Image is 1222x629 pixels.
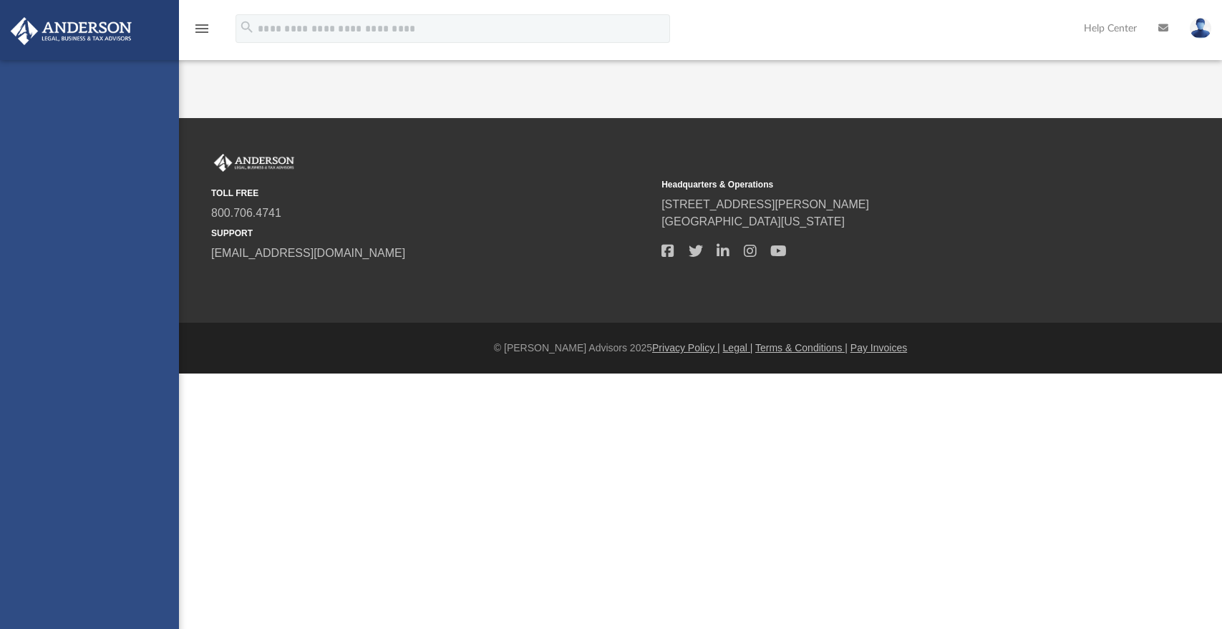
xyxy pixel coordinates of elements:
a: [GEOGRAPHIC_DATA][US_STATE] [661,215,845,228]
a: [STREET_ADDRESS][PERSON_NAME] [661,198,869,210]
img: User Pic [1190,18,1211,39]
a: Privacy Policy | [652,342,720,353]
a: Terms & Conditions | [755,342,848,353]
a: Pay Invoices [850,342,907,353]
img: Anderson Advisors Platinum Portal [211,154,297,172]
div: © [PERSON_NAME] Advisors 2025 [179,341,1222,356]
a: 800.706.4741 [211,207,281,219]
small: SUPPORT [211,227,651,240]
i: search [239,19,255,35]
small: Headquarters & Operations [661,178,1102,191]
a: [EMAIL_ADDRESS][DOMAIN_NAME] [211,247,405,259]
small: TOLL FREE [211,187,651,200]
img: Anderson Advisors Platinum Portal [6,17,136,45]
a: Legal | [723,342,753,353]
i: menu [193,20,210,37]
a: menu [193,27,210,37]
